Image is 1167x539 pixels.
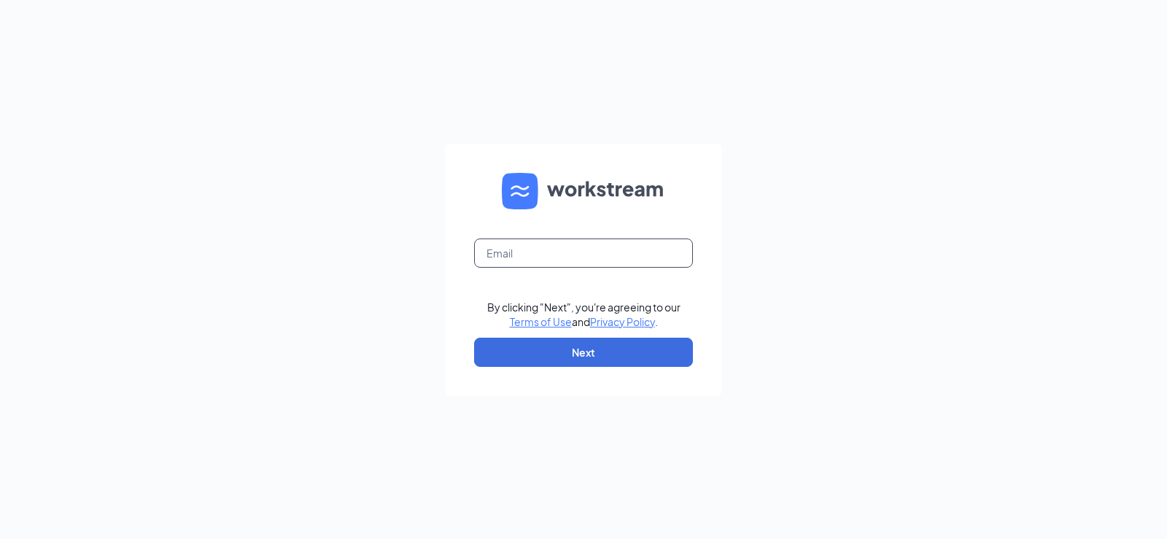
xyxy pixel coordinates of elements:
a: Terms of Use [510,315,572,328]
div: By clicking "Next", you're agreeing to our and . [487,300,681,329]
img: WS logo and Workstream text [502,173,665,209]
button: Next [474,338,693,367]
input: Email [474,239,693,268]
a: Privacy Policy [590,315,655,328]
